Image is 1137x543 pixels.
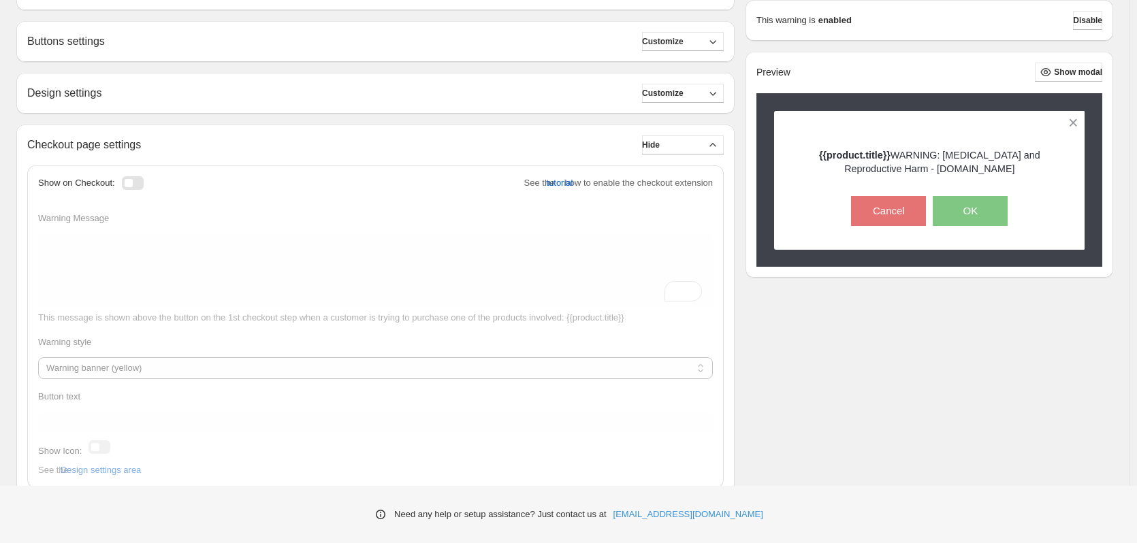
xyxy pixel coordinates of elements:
[642,139,660,150] span: Hide
[642,84,724,103] button: Customize
[933,196,1008,226] button: OK
[38,176,115,190] p: Show on Checkout:
[851,196,926,226] button: Cancel
[819,150,891,161] strong: {{product.title}}
[642,88,684,99] span: Customize
[546,172,573,194] button: tutorial
[5,11,690,23] body: Rich Text Area. Press ALT-0 for help.
[546,176,573,190] span: tutorial
[642,32,724,51] button: Customize
[1073,11,1102,30] button: Disable
[642,135,724,154] button: Hide
[27,35,105,48] h2: Buttons settings
[1073,15,1102,26] span: Disable
[756,14,816,27] p: This warning is
[642,36,684,47] span: Customize
[524,176,713,190] p: See the how to enable the checkout extension
[798,148,1061,176] p: WARNING: [MEDICAL_DATA] and Reproductive Harm - [DOMAIN_NAME]
[613,508,763,521] a: [EMAIL_ADDRESS][DOMAIN_NAME]
[27,86,101,99] h2: Design settings
[756,67,790,78] h2: Preview
[27,138,141,151] h2: Checkout page settings
[1035,63,1102,82] button: Show modal
[818,14,852,27] strong: enabled
[1054,67,1102,78] span: Show modal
